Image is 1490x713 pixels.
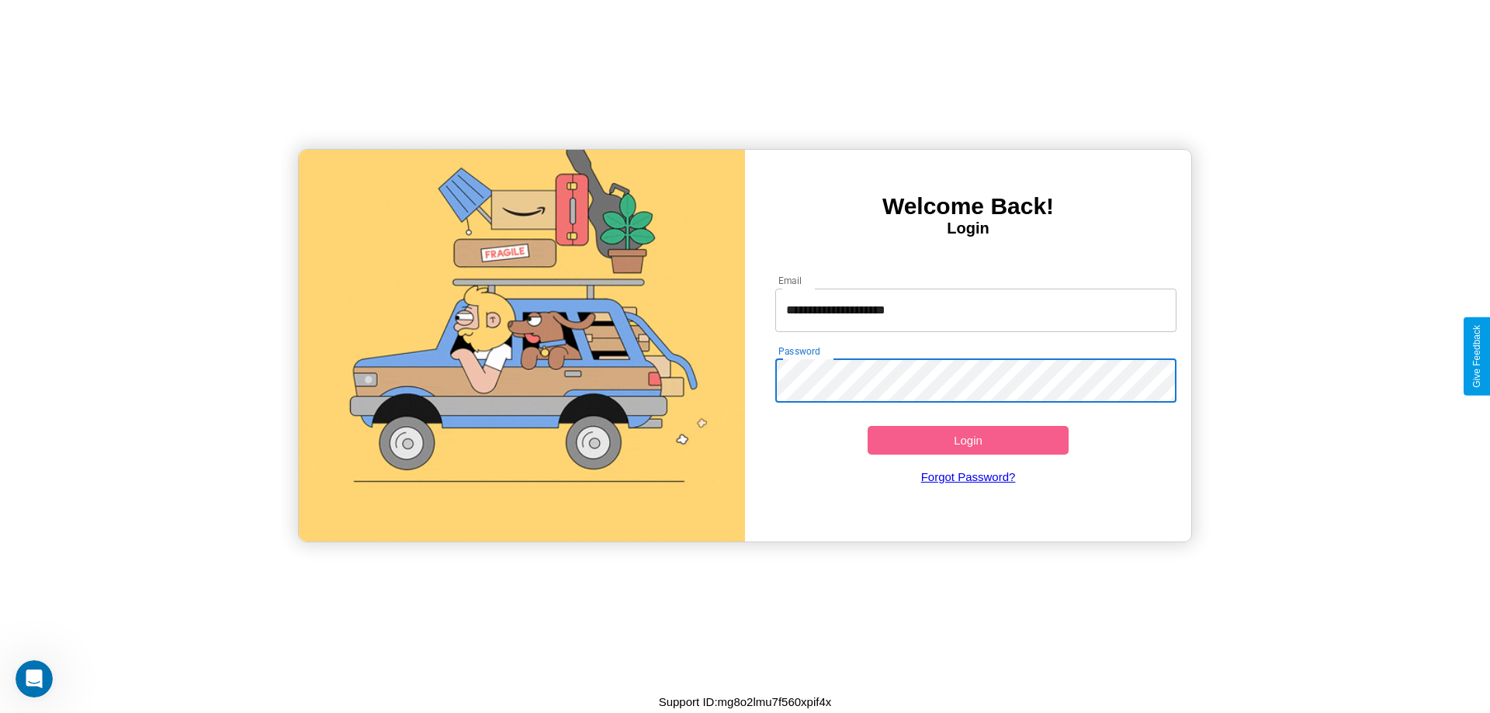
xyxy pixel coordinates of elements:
[299,150,745,542] img: gif
[768,455,1169,499] a: Forgot Password?
[1471,325,1482,388] div: Give Feedback
[778,344,819,358] label: Password
[659,691,832,712] p: Support ID: mg8o2lmu7f560xpif4x
[745,193,1191,220] h3: Welcome Back!
[745,220,1191,237] h4: Login
[16,660,53,697] iframe: Intercom live chat
[778,274,802,287] label: Email
[868,426,1069,455] button: Login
